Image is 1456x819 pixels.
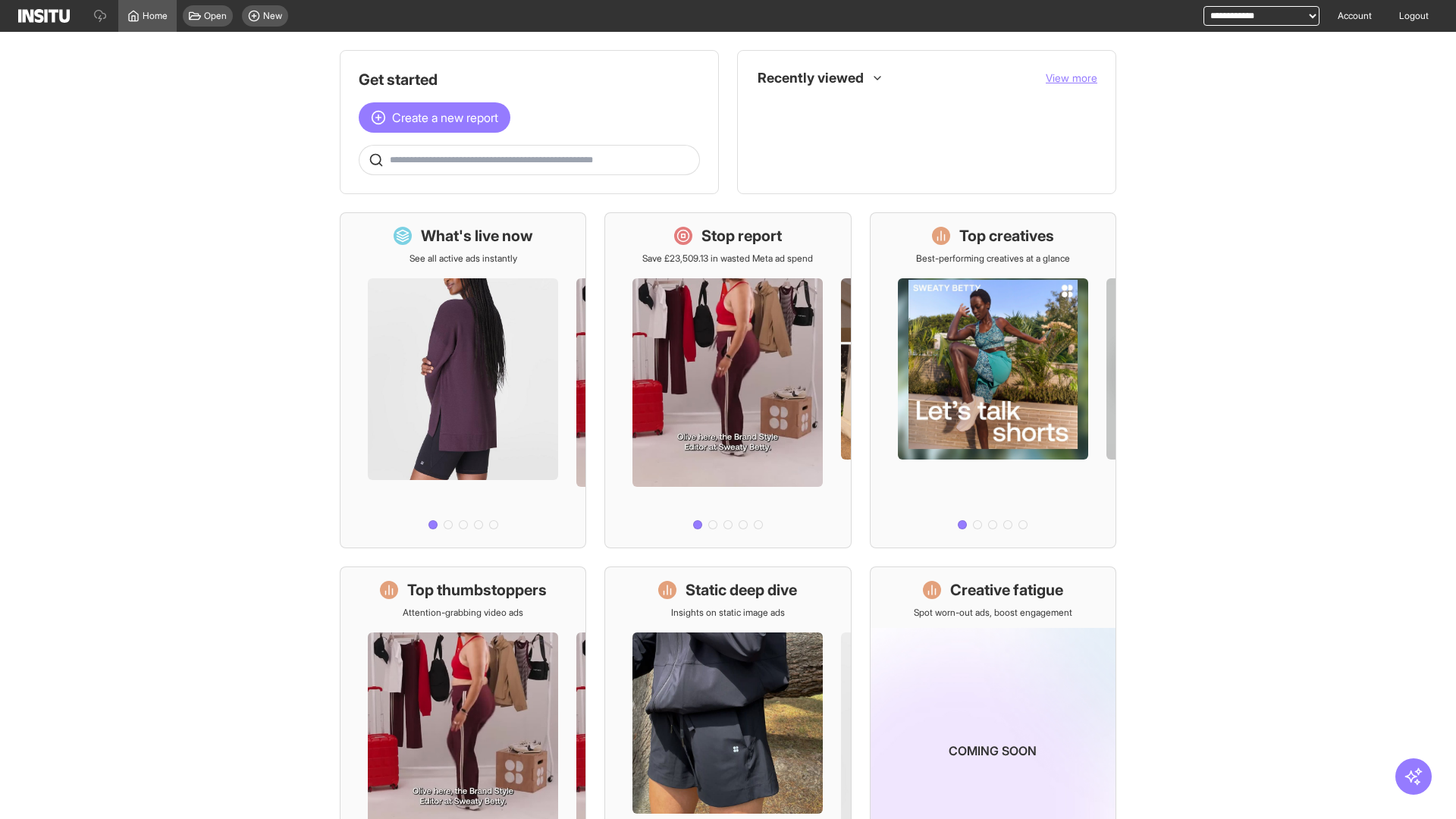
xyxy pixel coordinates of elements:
h1: What's live now [421,225,533,246]
p: Attention-grabbing video ads [403,607,523,619]
span: View more [1046,71,1097,84]
img: Logo [18,9,70,23]
span: Open [204,10,227,22]
h1: Top thumbstoppers [407,579,547,601]
p: Best-performing creatives at a glance [916,253,1070,265]
a: Stop reportSave £23,509.13 in wasted Meta ad spend [604,212,851,548]
span: Home [143,10,168,22]
h1: Top creatives [959,225,1054,246]
h1: Get started [359,69,700,90]
p: See all active ads instantly [409,253,517,265]
h1: Stop report [701,225,782,246]
span: Create a new report [392,108,498,127]
span: New [263,10,282,22]
a: Top creativesBest-performing creatives at a glance [870,212,1116,548]
button: View more [1046,71,1097,86]
p: Save £23,509.13 in wasted Meta ad spend [642,253,813,265]
button: Create a new report [359,102,510,133]
a: What's live nowSee all active ads instantly [340,212,586,548]
h1: Static deep dive [686,579,797,601]
p: Insights on static image ads [671,607,785,619]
